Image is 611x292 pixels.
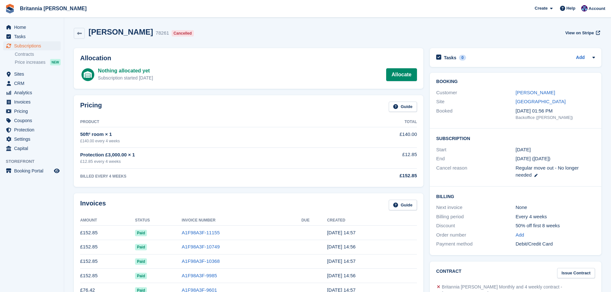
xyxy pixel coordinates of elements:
span: Paid [135,273,147,279]
td: £152.85 [80,254,135,269]
a: Add [576,54,585,62]
span: Sites [14,70,53,79]
a: menu [3,88,61,97]
th: Invoice Number [182,215,301,226]
img: stora-icon-8386f47178a22dfd0bd8f6a31ec36ba5ce8667c1dd55bd0f319d3a0aa187defe.svg [5,4,15,13]
span: Booking Portal [14,166,53,175]
div: Booked [436,107,515,121]
a: menu [3,97,61,106]
div: £140.00 every 4 weeks [80,138,336,144]
a: Add [516,231,524,239]
div: 78261 [156,29,169,37]
a: menu [3,32,61,41]
span: Subscriptions [14,41,53,50]
div: NEW [50,59,61,65]
span: Settings [14,135,53,144]
a: Issue Contract [557,268,595,279]
time: 2025-08-08 13:57:18 UTC [327,230,356,235]
div: Backoffice ([PERSON_NAME]) [516,114,595,121]
span: Home [14,23,53,32]
time: 2025-03-21 01:00:00 UTC [516,146,531,154]
div: Customer [436,89,515,96]
a: menu [3,125,61,134]
div: £12.85 every 4 weeks [80,158,336,165]
th: Status [135,215,182,226]
div: Discount [436,222,515,229]
div: Order number [436,231,515,239]
h2: Invoices [80,200,106,210]
a: menu [3,166,61,175]
div: Cancelled [172,30,194,37]
th: Total [336,117,417,127]
h2: Allocation [80,54,417,62]
div: 50ft² room × 1 [80,131,336,138]
span: Help [566,5,575,12]
h2: Subscription [436,135,595,141]
time: 2025-05-16 13:56:41 UTC [327,273,356,278]
a: Guide [389,102,417,112]
a: A1F98A3F-9985 [182,273,217,278]
a: Contracts [15,51,61,57]
div: Next invoice [436,204,515,211]
th: Created [327,215,417,226]
div: None [516,204,595,211]
span: Invoices [14,97,53,106]
span: Protection [14,125,53,134]
div: BILLED EVERY 4 WEEKS [80,173,336,179]
td: £152.85 [80,269,135,283]
div: Debit/Credit Card [516,240,595,248]
a: A1F98A3F-10749 [182,244,220,249]
h2: Booking [436,79,595,84]
div: Billing period [436,213,515,221]
h2: Tasks [444,55,456,61]
span: Paid [135,230,147,236]
div: [DATE] 01:56 PM [516,107,595,115]
th: Due [301,215,327,226]
h2: Pricing [80,102,102,112]
div: End [436,155,515,163]
span: Storefront [6,158,64,165]
time: 2025-06-13 13:57:11 UTC [327,258,356,264]
a: Allocate [386,68,417,81]
span: Analytics [14,88,53,97]
span: CRM [14,79,53,88]
td: £152.85 [80,226,135,240]
a: menu [3,144,61,153]
span: Price increases [15,59,46,65]
span: View on Stripe [565,30,594,36]
span: Tasks [14,32,53,41]
h2: [PERSON_NAME] [89,28,153,36]
a: menu [3,79,61,88]
div: Site [436,98,515,105]
a: Preview store [53,167,61,175]
img: Becca Clark [581,5,588,12]
a: menu [3,107,61,116]
span: [DATE] ([DATE]) [516,156,551,161]
td: £140.00 [336,127,417,147]
span: Account [589,5,605,12]
span: Pricing [14,107,53,116]
span: Paid [135,244,147,250]
a: [PERSON_NAME] [516,90,555,95]
div: 50% off first 8 weeks [516,222,595,229]
th: Product [80,117,336,127]
h2: Contract [436,268,462,279]
a: menu [3,135,61,144]
div: £152.85 [336,172,417,179]
td: £12.85 [336,147,417,168]
time: 2025-07-11 13:56:57 UTC [327,244,356,249]
a: Price increases NEW [15,59,61,66]
span: Regular move out - No longer needed [516,165,579,178]
div: 0 [459,55,466,61]
div: Payment method [436,240,515,248]
a: Britannia [PERSON_NAME] [17,3,89,14]
a: View on Stripe [563,28,601,38]
div: Protection £3,000.00 × 1 [80,151,336,159]
a: menu [3,41,61,50]
a: menu [3,23,61,32]
a: Guide [389,200,417,210]
div: Cancel reason [436,164,515,179]
div: Nothing allocated yet [98,67,153,75]
th: Amount [80,215,135,226]
div: Subscription started [DATE] [98,75,153,81]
